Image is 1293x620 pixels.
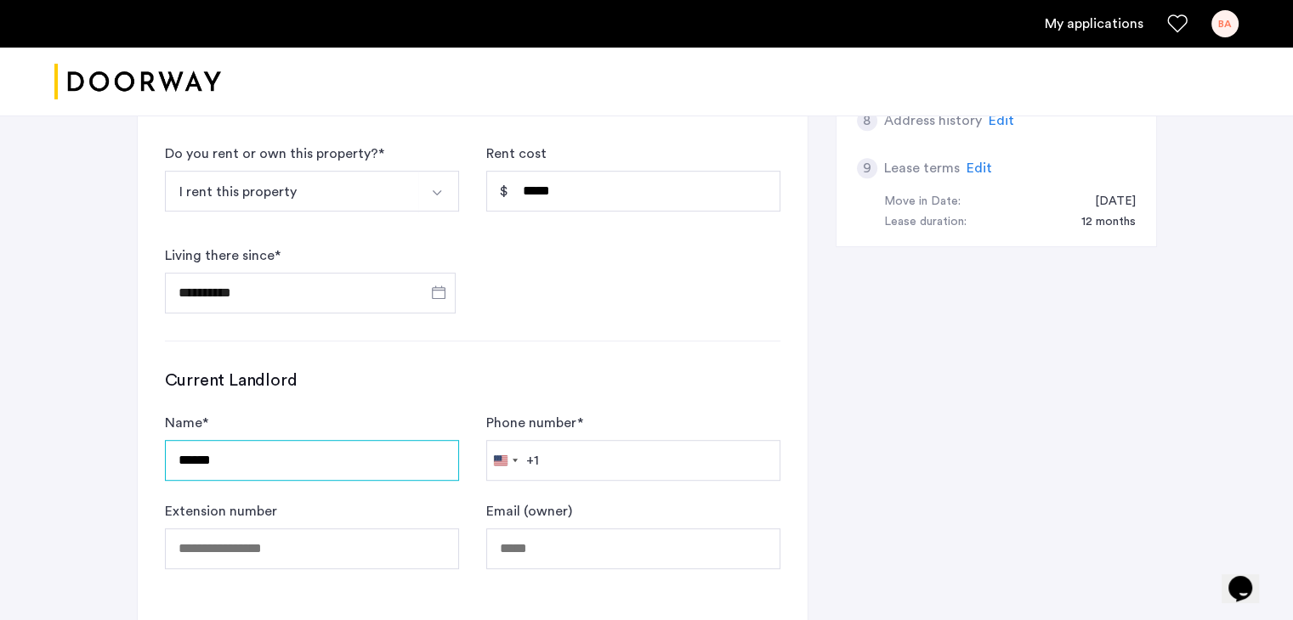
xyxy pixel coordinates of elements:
a: My application [1045,14,1143,34]
label: Living there since * [165,245,281,266]
label: Phone number * [486,413,583,433]
a: Favorites [1167,14,1188,34]
iframe: chat widget [1222,552,1276,603]
label: Email (owner) [486,501,572,521]
span: Edit [967,161,992,175]
a: Cazamio logo [54,50,221,114]
h5: Lease terms [884,158,960,178]
button: Selected country [487,441,539,480]
button: Select option [418,171,459,211]
span: Edit [989,114,1014,127]
h5: Address history [884,110,982,131]
div: BA [1211,10,1239,37]
div: Move in Date: [884,192,961,212]
div: Lease duration: [884,212,967,233]
img: logo [54,50,221,114]
div: Do you rent or own this property? * [165,144,384,164]
button: Select option [165,171,419,211]
label: Name * [165,413,208,433]
div: 9 [857,158,877,178]
label: Rent cost [486,144,547,164]
div: 09/01/2025 [1078,192,1136,212]
button: Open calendar [428,282,449,302]
div: 8 [857,110,877,131]
h3: Current Landlord [165,369,780,392]
img: arrow [430,186,444,200]
label: Extension number [165,501,277,521]
div: 12 months [1064,212,1136,233]
div: +1 [526,450,539,471]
